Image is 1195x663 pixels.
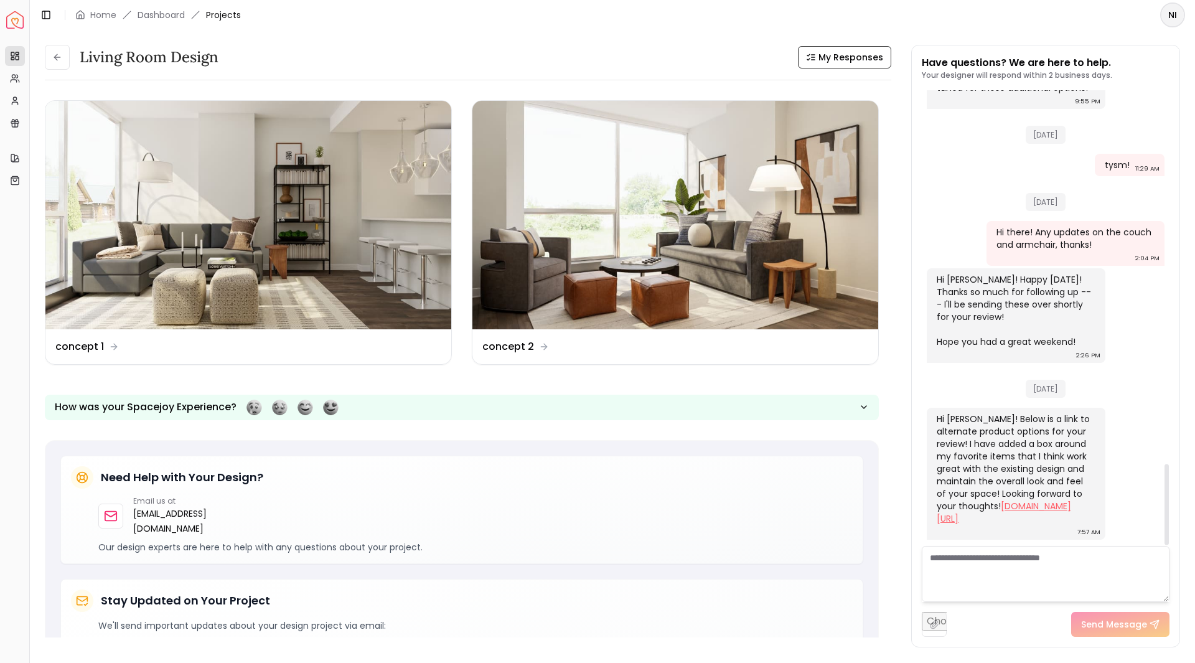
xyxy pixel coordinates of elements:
[1026,193,1066,211] span: [DATE]
[98,541,853,553] p: Our design experts are here to help with any questions about your project.
[1135,252,1160,265] div: 2:04 PM
[133,496,272,506] p: Email us at
[1075,95,1100,108] div: 9:55 PM
[6,11,24,29] a: Spacejoy
[937,273,1093,348] div: Hi [PERSON_NAME]! Happy [DATE]! Thanks so much for following up --- I'll be sending these over sh...
[55,400,237,415] p: How was your Spacejoy Experience?
[818,51,883,63] span: My Responses
[1160,2,1185,27] button: NI
[922,70,1112,80] p: Your designer will respond within 2 business days.
[1135,162,1160,175] div: 11:29 AM
[937,500,1071,525] a: [DOMAIN_NAME][URL]
[6,11,24,29] img: Spacejoy Logo
[1077,526,1100,538] div: 7:57 AM
[80,47,218,67] h3: Living Room design
[45,101,451,329] img: concept 1
[798,46,891,68] button: My Responses
[75,9,241,21] nav: breadcrumb
[937,413,1093,525] div: Hi [PERSON_NAME]! Below is a link to alternate product options for your review! I have added a bo...
[55,339,104,354] dd: concept 1
[133,506,272,536] a: [EMAIL_ADDRESS][DOMAIN_NAME]
[138,9,185,21] a: Dashboard
[45,395,879,420] button: How was your Spacejoy Experience?Feeling terribleFeeling badFeeling goodFeeling awesome
[472,101,878,329] img: concept 2
[1161,4,1184,26] span: NI
[206,9,241,21] span: Projects
[45,100,452,365] a: concept 1concept 1
[996,226,1153,251] div: Hi there! Any updates on the couch and armchair, thanks!
[1076,349,1100,362] div: 2:26 PM
[1026,126,1066,144] span: [DATE]
[482,339,534,354] dd: concept 2
[101,469,263,486] h5: Need Help with Your Design?
[90,9,116,21] a: Home
[1105,159,1130,171] div: tysm!
[101,592,270,609] h5: Stay Updated on Your Project
[472,100,879,365] a: concept 2concept 2
[922,55,1112,70] p: Have questions? We are here to help.
[1026,380,1066,398] span: [DATE]
[98,619,853,632] p: We'll send important updates about your design project via email:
